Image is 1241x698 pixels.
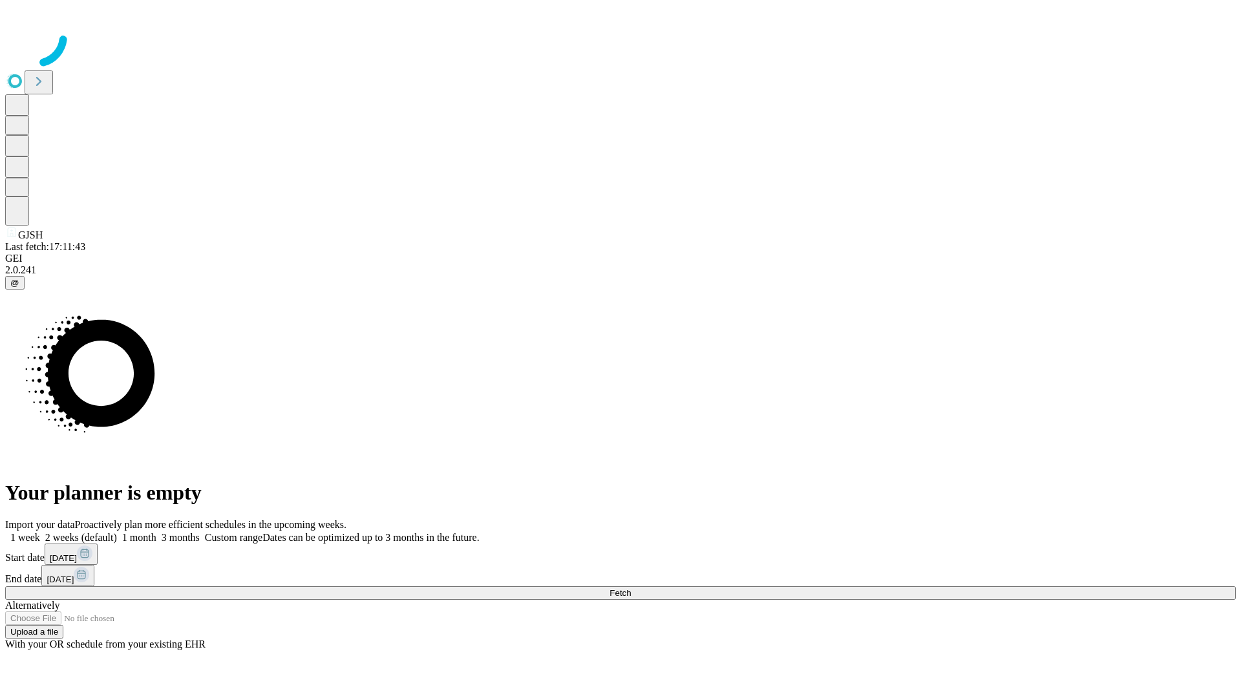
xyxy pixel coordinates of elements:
[50,553,77,563] span: [DATE]
[5,586,1236,600] button: Fetch
[5,625,63,639] button: Upload a file
[45,544,98,565] button: [DATE]
[45,532,117,543] span: 2 weeks (default)
[5,519,75,530] span: Import your data
[18,229,43,240] span: GJSH
[10,532,40,543] span: 1 week
[41,565,94,586] button: [DATE]
[5,600,59,611] span: Alternatively
[5,241,85,252] span: Last fetch: 17:11:43
[162,532,200,543] span: 3 months
[122,532,156,543] span: 1 month
[5,264,1236,276] div: 2.0.241
[75,519,346,530] span: Proactively plan more efficient schedules in the upcoming weeks.
[5,481,1236,505] h1: Your planner is empty
[47,575,74,584] span: [DATE]
[10,278,19,288] span: @
[610,588,631,598] span: Fetch
[262,532,479,543] span: Dates can be optimized up to 3 months in the future.
[5,639,206,650] span: With your OR schedule from your existing EHR
[5,544,1236,565] div: Start date
[205,532,262,543] span: Custom range
[5,565,1236,586] div: End date
[5,253,1236,264] div: GEI
[5,276,25,290] button: @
